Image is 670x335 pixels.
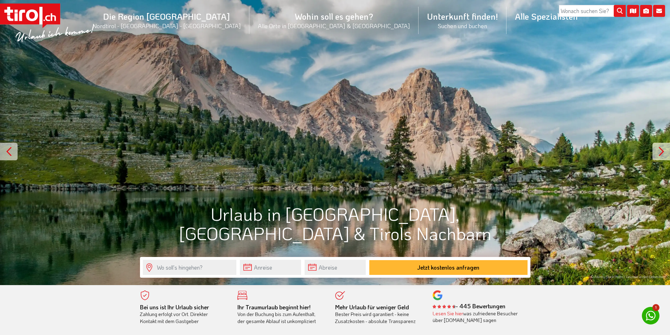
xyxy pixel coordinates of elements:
[140,303,209,311] b: Bei uns ist Ihr Urlaub sicher
[335,303,409,311] b: Mehr Urlaub für weniger Geld
[419,3,506,37] a: Unterkunft finden!Suchen und buchen
[335,304,422,325] div: Bester Preis wird garantiert - keine Zusatzkosten - absolute Transparenz
[92,22,241,30] small: Nordtirol - [GEOGRAPHIC_DATA] - [GEOGRAPHIC_DATA]
[258,22,410,30] small: Alle Orte in [GEOGRAPHIC_DATA] & [GEOGRAPHIC_DATA]
[506,3,586,30] a: Alle Spezialisten
[237,304,325,325] div: Von der Buchung bis zum Aufenthalt, der gesamte Ablauf ist unkompliziert
[140,304,227,325] div: Zahlung erfolgt vor Ort. Direkter Kontakt mit dem Gastgeber
[433,310,520,324] div: was zufriedene Besucher über [DOMAIN_NAME] sagen
[642,307,659,324] a: 1
[369,260,528,275] button: Jetzt kostenlos anfragen
[249,3,419,37] a: Wohin soll es gehen?Alle Orte in [GEOGRAPHIC_DATA] & [GEOGRAPHIC_DATA]
[627,5,639,17] i: Karte öffnen
[640,5,652,17] i: Fotogalerie
[237,303,311,311] b: Ihr Traumurlaub beginnt hier!
[559,5,626,17] input: Wonach suchen Sie?
[433,310,463,317] a: Lesen Sie hier
[652,304,659,311] span: 1
[433,302,505,310] b: - 445 Bewertungen
[427,22,498,30] small: Suchen und buchen
[84,3,249,37] a: Die Region [GEOGRAPHIC_DATA]Nordtirol - [GEOGRAPHIC_DATA] - [GEOGRAPHIC_DATA]
[240,260,301,275] input: Anreise
[143,260,236,275] input: Wo soll's hingehen?
[305,260,366,275] input: Abreise
[653,5,665,17] i: Kontakt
